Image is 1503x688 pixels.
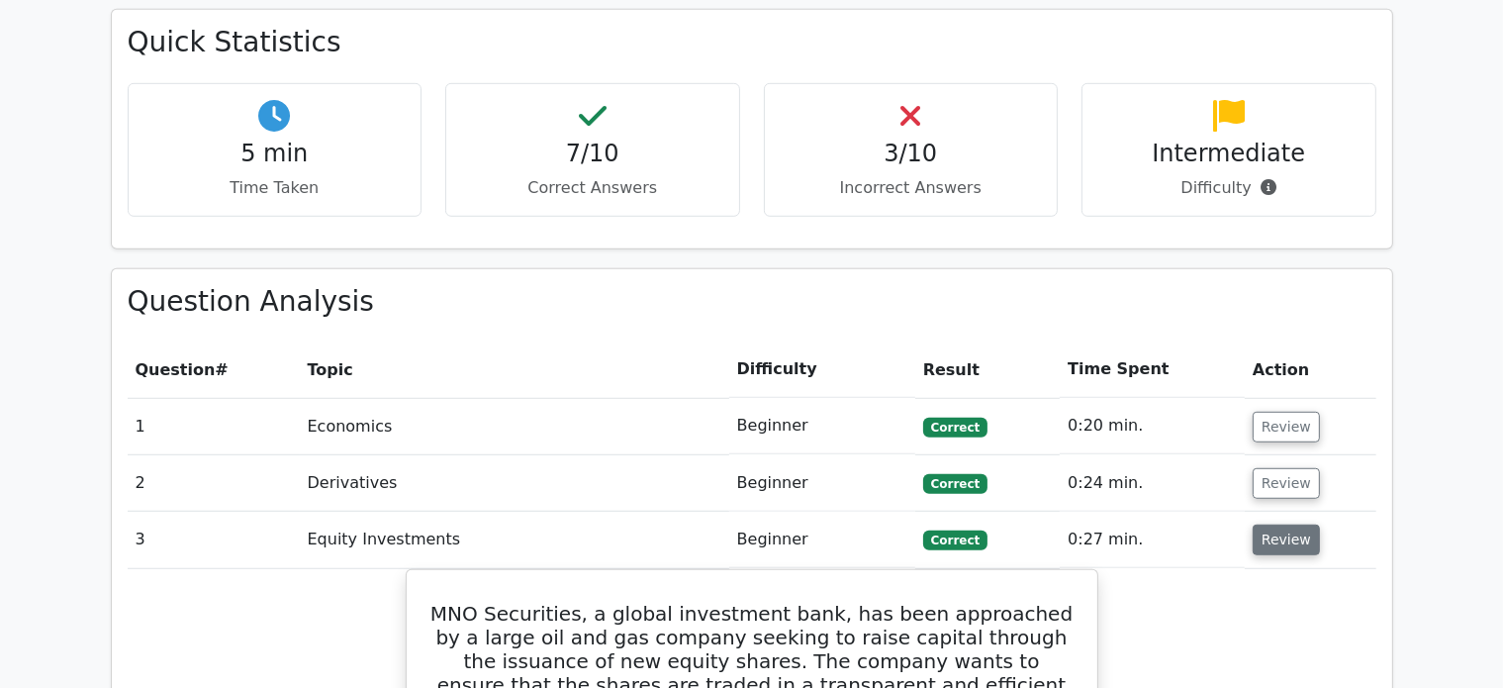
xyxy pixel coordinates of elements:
[462,176,723,200] p: Correct Answers
[923,531,987,550] span: Correct
[462,140,723,168] h4: 7/10
[128,512,300,568] td: 3
[1060,398,1245,454] td: 0:20 min.
[144,140,406,168] h4: 5 min
[1098,140,1360,168] h4: Intermediate
[128,455,300,512] td: 2
[915,342,1060,398] th: Result
[128,398,300,454] td: 1
[729,342,915,398] th: Difficulty
[128,342,300,398] th: #
[128,285,1376,319] h3: Question Analysis
[729,512,915,568] td: Beginner
[1098,176,1360,200] p: Difficulty
[1253,468,1320,499] button: Review
[729,455,915,512] td: Beginner
[923,418,987,438] span: Correct
[781,176,1042,200] p: Incorrect Answers
[1060,512,1245,568] td: 0:27 min.
[128,26,1376,59] h3: Quick Statistics
[300,342,729,398] th: Topic
[1253,525,1320,555] button: Review
[781,140,1042,168] h4: 3/10
[1245,342,1376,398] th: Action
[1060,455,1245,512] td: 0:24 min.
[300,455,729,512] td: Derivatives
[300,512,729,568] td: Equity Investments
[144,176,406,200] p: Time Taken
[136,360,216,379] span: Question
[300,398,729,454] td: Economics
[1253,412,1320,442] button: Review
[923,474,987,494] span: Correct
[729,398,915,454] td: Beginner
[1060,342,1245,398] th: Time Spent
